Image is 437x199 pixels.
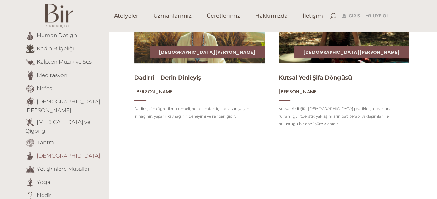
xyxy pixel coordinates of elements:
[134,74,201,81] a: Dadirri – Derin Dinleyiş
[25,98,100,113] a: [DEMOGRAPHIC_DATA][PERSON_NAME]
[255,12,288,19] span: Hakkımızda
[159,49,256,55] a: [DEMOGRAPHIC_DATA][PERSON_NAME]
[37,72,67,78] a: Meditasyon
[37,45,74,52] a: Kadın Bilgeliği
[37,139,54,145] a: Tantra
[25,119,90,134] a: [MEDICAL_DATA] ve Qigong
[207,12,240,19] span: Ücretlerimiz
[37,32,77,38] a: Human Design
[303,49,400,55] a: [DEMOGRAPHIC_DATA][PERSON_NAME]
[279,105,409,128] p: Kutsal Yedi Şifa, [DEMOGRAPHIC_DATA] pratikler, toprak ana ruhaniliği, ritüelistik yaklaşımların ...
[134,89,175,95] a: [PERSON_NAME]
[114,12,138,19] span: Atölyeler
[153,12,192,19] span: Uzmanlarımız
[279,89,319,95] a: [PERSON_NAME]
[279,74,352,81] a: Kutsal Yedi Şifa Döngüsü
[37,58,92,65] a: Kalpten Müzik ve Ses
[134,105,265,120] p: Dadirri, tüm öğretilerin temeli, her birimizin içinde akan yaşam ırmağının, yaşam kaynağının den...
[37,192,51,198] a: Nedir
[303,12,323,19] span: İletişim
[342,12,360,20] a: Giriş
[37,85,52,91] a: Nefes
[366,12,389,20] a: Üye Ol
[37,165,90,172] a: Yetişkinlere Masallar
[37,179,50,185] a: Yoga
[37,152,100,158] a: [DEMOGRAPHIC_DATA]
